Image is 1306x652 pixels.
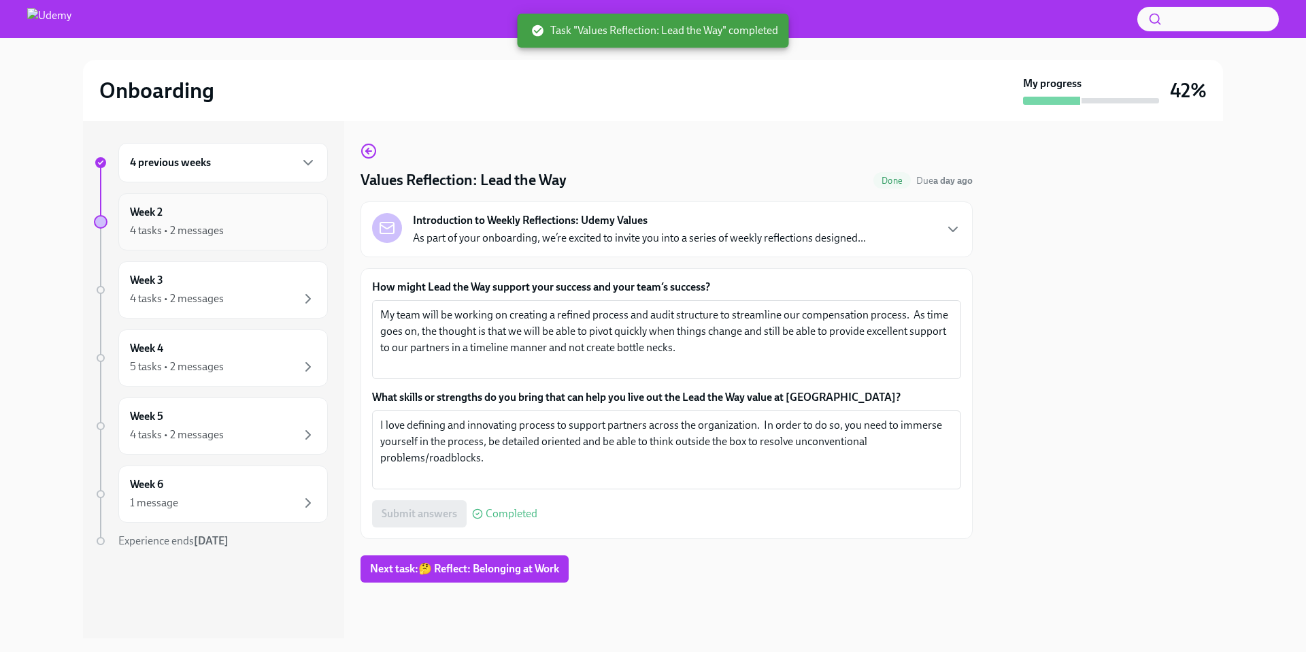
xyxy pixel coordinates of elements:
[130,291,224,306] div: 4 tasks • 2 messages
[130,205,163,220] h6: Week 2
[130,495,178,510] div: 1 message
[118,143,328,182] div: 4 previous weeks
[933,175,973,186] strong: a day ago
[361,170,567,191] h4: Values Reflection: Lead the Way
[413,231,866,246] p: As part of your onboarding, we’re excited to invite you into a series of weekly reflections desig...
[380,307,953,372] textarea: My team will be working on creating a refined process and audit structure to streamline our compe...
[1170,78,1207,103] h3: 42%
[1023,76,1082,91] strong: My progress
[194,534,229,547] strong: [DATE]
[370,562,559,576] span: Next task : 🤔 Reflect: Belonging at Work
[361,555,569,583] button: Next task:🤔 Reflect: Belonging at Work
[94,193,328,250] a: Week 24 tasks • 2 messages
[130,427,224,442] div: 4 tasks • 2 messages
[94,261,328,319] a: Week 34 tasks • 2 messages
[486,508,537,519] span: Completed
[130,359,224,374] div: 5 tasks • 2 messages
[27,8,71,30] img: Udemy
[916,174,973,187] span: September 1st, 2025 11:00
[130,273,163,288] h6: Week 3
[130,409,163,424] h6: Week 5
[413,213,648,228] strong: Introduction to Weekly Reflections: Udemy Values
[531,23,778,38] span: Task "Values Reflection: Lead the Way" completed
[380,417,953,483] textarea: I love defining and innovating process to support partners across the organization. In order to d...
[130,155,211,170] h6: 4 previous weeks
[118,534,229,547] span: Experience ends
[94,329,328,387] a: Week 45 tasks • 2 messages
[130,223,224,238] div: 4 tasks • 2 messages
[372,280,961,295] label: How might Lead the Way support your success and your team’s success?
[94,466,328,523] a: Week 61 message
[916,175,973,186] span: Due
[372,390,961,405] label: What skills or strengths do you bring that can help you live out the Lead the Way value at [GEOGR...
[130,341,163,356] h6: Week 4
[94,397,328,455] a: Week 54 tasks • 2 messages
[130,477,163,492] h6: Week 6
[873,176,911,186] span: Done
[99,77,214,104] h2: Onboarding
